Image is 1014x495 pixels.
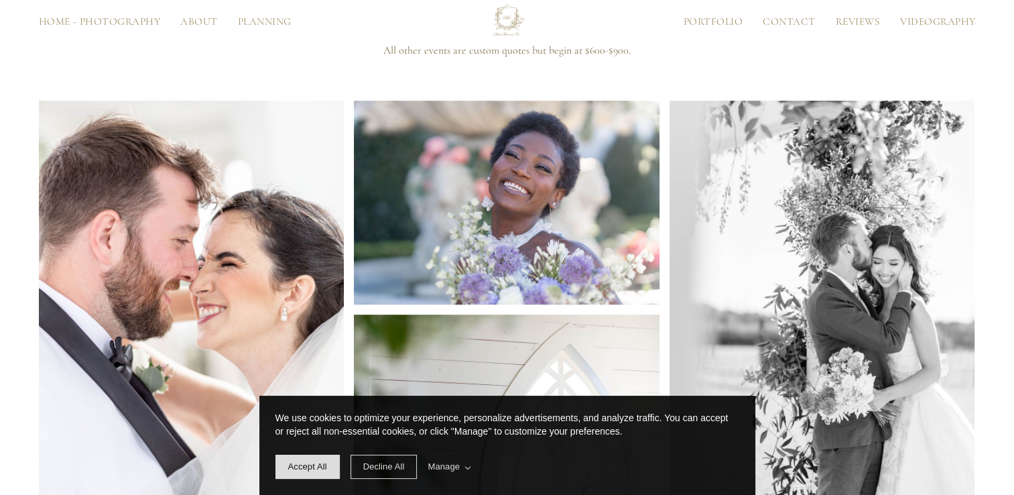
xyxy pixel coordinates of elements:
span: allow cookie message [275,455,340,479]
span: Manage [428,460,470,474]
a: Planning [228,17,302,27]
span: Accept All [288,461,327,472]
div: cookieconsent [259,396,755,495]
a: Home - Photography [29,17,171,27]
a: About [170,17,228,27]
p: All other events are custom quotes but begin at $600-$900. [113,41,901,60]
img: A bright smile radiates while holding a bouquet of purple and white flowers outdoors in natural l... [354,101,659,305]
a: Reviews [826,17,891,27]
span: deny cookie message [351,455,418,479]
a: Contact [753,17,826,27]
span: Decline All [363,461,405,472]
a: Portfolio [674,17,753,27]
img: AlesiaKim and Co. [489,3,525,40]
span: We use cookies to optimize your experience, personalize advertisements, and analyze traffic. You ... [275,412,728,437]
a: Videography [890,17,985,27]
